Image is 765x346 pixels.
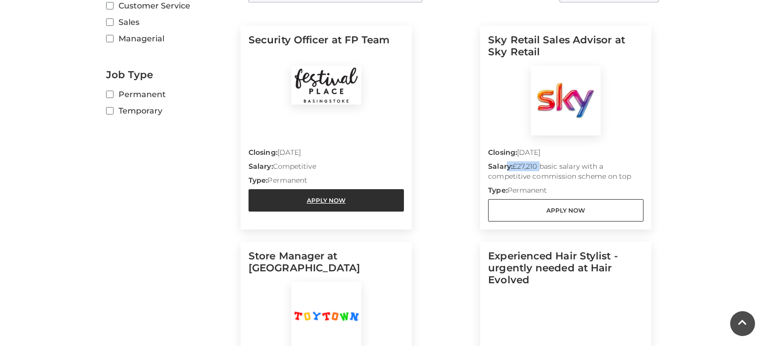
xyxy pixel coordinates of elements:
img: Festival Place [291,66,361,105]
p: Permanent [249,175,404,189]
p: [DATE] [488,147,643,161]
strong: Closing: [488,148,517,157]
h5: Security Officer at FP Team [249,34,404,66]
label: Permanent [106,88,233,101]
p: £27,210 basic salary with a competitive commission scheme on top [488,161,643,185]
strong: Type: [249,176,267,185]
h5: Store Manager at [GEOGRAPHIC_DATA] [249,250,404,282]
strong: Salary: [488,162,512,171]
label: Managerial [106,32,233,45]
strong: Salary: [249,162,273,171]
label: Temporary [106,105,233,117]
a: Apply Now [249,189,404,212]
strong: Type: [488,186,507,195]
h5: Sky Retail Sales Advisor at Sky Retail [488,34,643,66]
p: Competitive [249,161,404,175]
p: [DATE] [249,147,404,161]
a: Apply Now [488,199,643,222]
img: Sky Retail [531,66,601,135]
label: Sales [106,16,233,28]
h2: Job Type [106,69,233,81]
strong: Closing: [249,148,277,157]
h5: Experienced Hair Stylist - urgently needed at Hair Evolved [488,250,643,294]
p: Permanent [488,185,643,199]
